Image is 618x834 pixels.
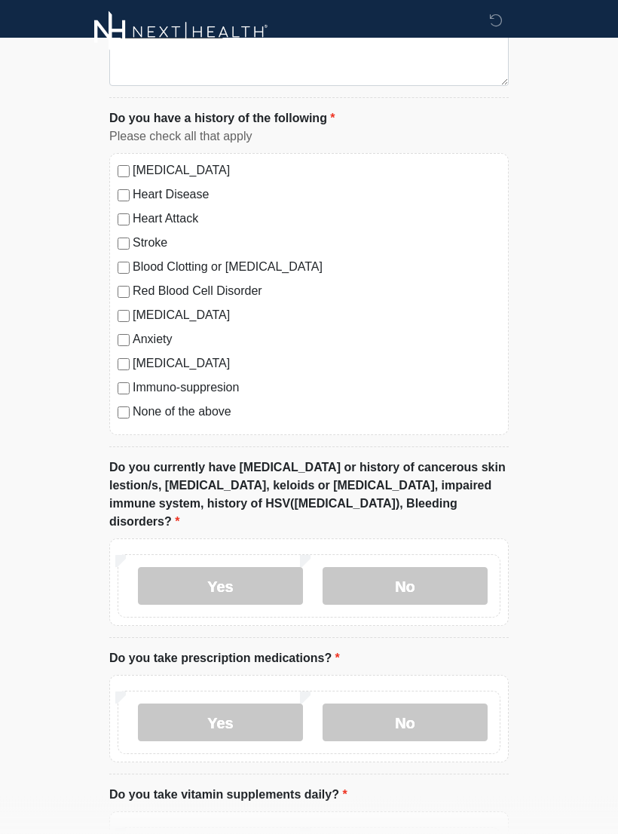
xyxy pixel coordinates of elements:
[133,210,500,228] label: Heart Attack
[118,407,130,419] input: None of the above
[118,166,130,178] input: [MEDICAL_DATA]
[109,128,509,146] div: Please check all that apply
[138,704,303,742] label: Yes
[133,235,500,253] label: Stroke
[138,568,303,606] label: Yes
[133,331,500,349] label: Anxiety
[323,568,488,606] label: No
[133,307,500,325] label: [MEDICAL_DATA]
[118,190,130,202] input: Heart Disease
[109,650,340,668] label: Do you take prescription medications?
[118,311,130,323] input: [MEDICAL_DATA]
[323,704,488,742] label: No
[133,259,500,277] label: Blood Clotting or [MEDICAL_DATA]
[133,355,500,373] label: [MEDICAL_DATA]
[133,162,500,180] label: [MEDICAL_DATA]
[109,459,509,532] label: Do you currently have [MEDICAL_DATA] or history of cancerous skin lestion/s, [MEDICAL_DATA], kelo...
[118,214,130,226] input: Heart Attack
[118,287,130,299] input: Red Blood Cell Disorder
[133,186,500,204] label: Heart Disease
[118,359,130,371] input: [MEDICAL_DATA]
[133,403,500,422] label: None of the above
[118,262,130,274] input: Blood Clotting or [MEDICAL_DATA]
[109,786,347,805] label: Do you take vitamin supplements daily?
[133,283,500,301] label: Red Blood Cell Disorder
[118,383,130,395] input: Immuno-suppresion
[118,238,130,250] input: Stroke
[109,110,335,128] label: Do you have a history of the following
[118,335,130,347] input: Anxiety
[94,11,268,53] img: Next-Health Logo
[133,379,500,397] label: Immuno-suppresion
